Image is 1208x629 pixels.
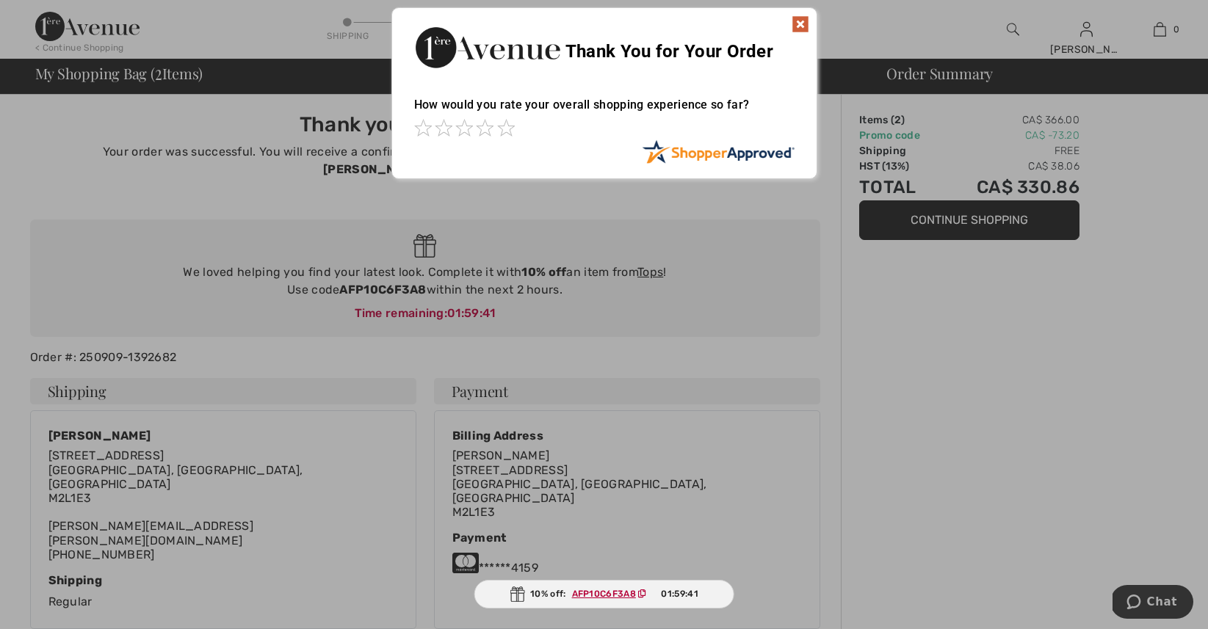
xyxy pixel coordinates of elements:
span: 01:59:41 [661,587,698,600]
div: How would you rate your overall shopping experience so far? [414,83,795,139]
span: Chat [35,10,65,23]
img: x [792,15,809,33]
img: Thank You for Your Order [414,23,561,72]
div: 10% off: [474,580,734,608]
ins: AFP10C6F3A8 [572,589,636,599]
img: Gift.svg [510,586,524,602]
span: Thank You for Your Order [565,41,773,62]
